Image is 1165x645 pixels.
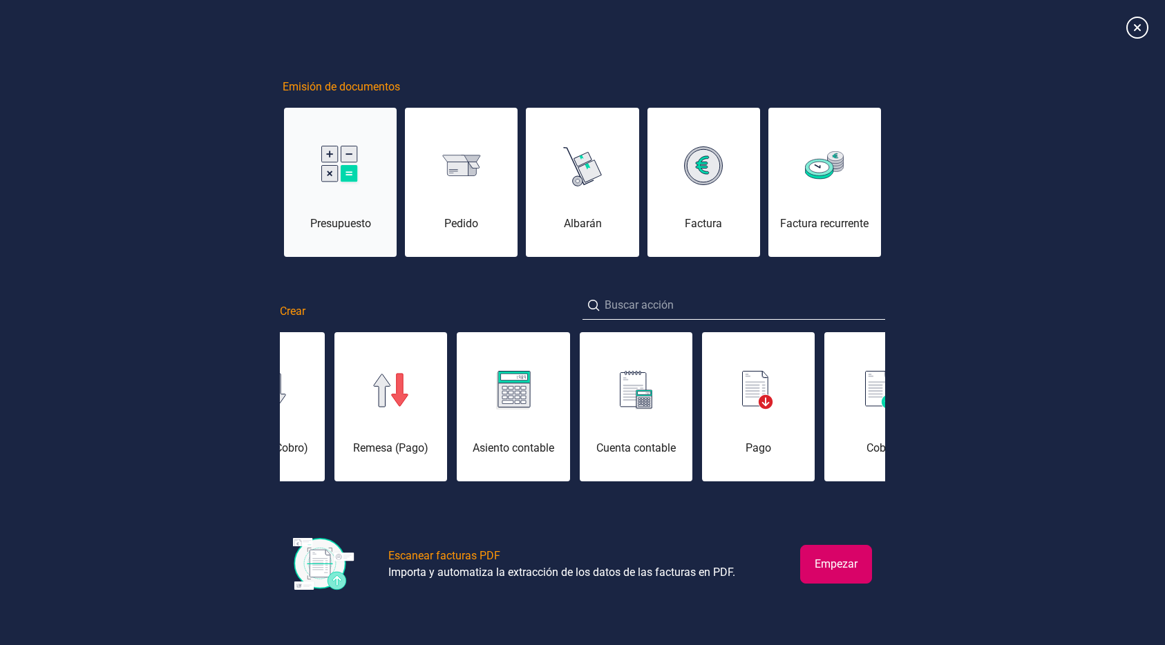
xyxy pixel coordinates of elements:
button: Empezar [800,545,872,584]
div: Escanear facturas PDF [388,548,500,564]
div: Pago [702,440,815,456]
img: img-albaran.svg [563,142,602,189]
img: img-pedido.svg [442,155,481,176]
input: Buscar acción [582,291,885,320]
div: Remesa (Pago) [334,440,447,456]
div: Factura recurrente [768,215,881,232]
img: img-escanear-facturas-pdf.svg [293,538,355,592]
img: img-asiento-contable.svg [496,371,531,410]
div: Presupuesto [284,215,397,232]
div: Cobro [824,440,937,456]
div: Cuenta contable [580,440,692,456]
img: img-presupuesto.svg [321,146,360,185]
div: Asiento contable [457,440,569,456]
span: Crear [280,303,305,320]
img: img-factura-recurrente.svg [805,151,844,180]
img: img-cuenta-contable.svg [620,371,652,410]
span: Emisión de documentos [283,79,400,95]
div: Albarán [526,215,638,232]
img: img-cobro.svg [865,371,897,410]
div: Importa y automatiza la extracción de los datos de las facturas en PDF. [388,564,735,581]
img: img-remesa-pago.svg [373,373,409,407]
div: Pedido [405,215,518,232]
img: img-factura.svg [684,146,723,185]
div: Factura [647,215,760,232]
img: img-pago.svg [742,371,774,410]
